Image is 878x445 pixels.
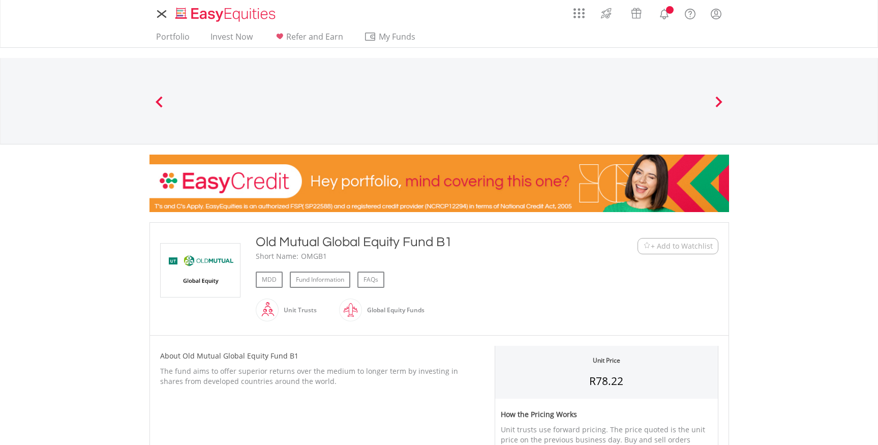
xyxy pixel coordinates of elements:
[703,3,729,25] a: My Profile
[598,5,615,21] img: thrive-v2.svg
[628,5,645,21] img: vouchers-v2.svg
[364,30,431,43] span: My Funds
[501,409,577,419] span: How the Pricing Works
[256,233,575,251] div: Old Mutual Global Equity Fund B1
[651,241,713,251] span: + Add to Watchlist
[279,298,317,322] div: Unit Trusts
[286,31,343,42] span: Refer and Earn
[301,251,327,261] div: OMGB1
[160,366,479,387] p: The fund aims to offer superior returns over the medium to longer term by investing in shares fro...
[357,272,384,288] a: FAQs
[269,32,347,47] a: Refer and Earn
[256,272,283,288] a: MDD
[677,3,703,23] a: FAQ's and Support
[621,3,651,21] a: Vouchers
[651,3,677,23] a: Notifications
[173,6,280,23] img: EasyEquities_Logo.png
[593,356,620,365] div: Unit Price
[362,298,425,322] div: Global Equity Funds
[152,32,194,47] a: Portfolio
[206,32,257,47] a: Invest Now
[256,251,298,261] div: Short Name:
[643,242,651,250] img: Watchlist
[160,351,479,361] h5: About Old Mutual Global Equity Fund B1
[567,3,591,19] a: AppsGrid
[638,238,718,254] button: Watchlist + Add to Watchlist
[162,244,238,297] img: UT.ZA.OMGB1.png
[149,155,729,212] img: EasyCredit Promotion Banner
[290,272,350,288] a: Fund Information
[171,3,280,23] a: Home page
[589,374,623,388] span: R78.22
[573,8,585,19] img: grid-menu-icon.svg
